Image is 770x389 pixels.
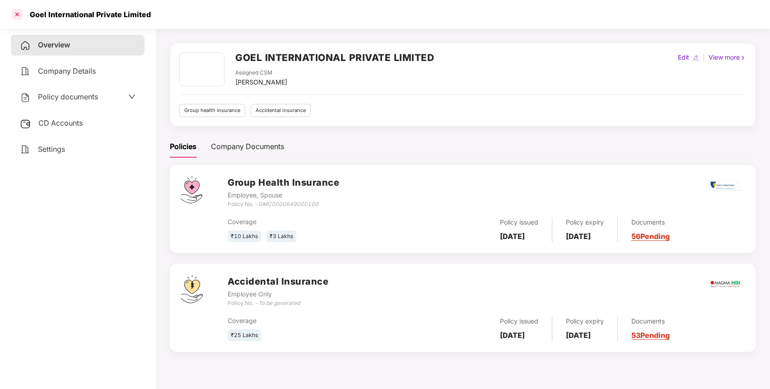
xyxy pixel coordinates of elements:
div: ₹3 Lakhs [266,230,296,243]
div: Accidental insurance [251,104,311,117]
div: | [701,52,707,62]
span: Company Details [38,66,96,75]
h3: Group Health Insurance [228,176,339,190]
span: Overview [38,40,70,49]
div: Documents [631,316,670,326]
b: [DATE] [566,331,591,340]
div: Employee, Spouse [228,190,339,200]
img: magma.png [709,268,741,300]
span: Settings [38,145,65,154]
div: Policies [170,141,196,152]
div: Group health insurance [179,104,245,117]
h2: GOEL INTERNATIONAL PRIVATE LIMITED [235,50,434,65]
img: svg+xml;base64,PHN2ZyB4bWxucz0iaHR0cDovL3d3dy53My5vcmcvMjAwMC9zdmciIHdpZHRoPSIyNCIgaGVpZ2h0PSIyNC... [20,66,31,77]
img: rightIcon [740,55,746,61]
div: Policy No. - [228,299,328,308]
img: svg+xml;base64,PHN2ZyB4bWxucz0iaHR0cDovL3d3dy53My5vcmcvMjAwMC9zdmciIHdpZHRoPSI0Ny43MTQiIGhlaWdodD... [181,176,202,203]
img: svg+xml;base64,PHN2ZyB4bWxucz0iaHR0cDovL3d3dy53My5vcmcvMjAwMC9zdmciIHdpZHRoPSIyNCIgaGVpZ2h0PSIyNC... [20,92,31,103]
b: [DATE] [500,331,525,340]
div: Policy issued [500,217,538,227]
img: rsi.png [709,180,742,191]
div: Goel International Private Limited [24,10,151,19]
img: editIcon [693,55,699,61]
b: [DATE] [500,232,525,241]
div: Policy No. - [228,200,339,209]
div: View more [707,52,748,62]
img: svg+xml;base64,PHN2ZyB4bWxucz0iaHR0cDovL3d3dy53My5vcmcvMjAwMC9zdmciIHdpZHRoPSIyNCIgaGVpZ2h0PSIyNC... [20,144,31,155]
div: Policy expiry [566,316,604,326]
div: Employee Only [228,289,328,299]
i: To be generated [258,300,300,306]
a: 56 Pending [631,232,670,241]
span: CD Accounts [38,118,83,127]
img: svg+xml;base64,PHN2ZyB4bWxucz0iaHR0cDovL3d3dy53My5vcmcvMjAwMC9zdmciIHdpZHRoPSIyNCIgaGVpZ2h0PSIyNC... [20,40,31,51]
div: Documents [631,217,670,227]
div: Edit [676,52,691,62]
span: Policy documents [38,92,98,101]
div: [PERSON_NAME] [235,77,287,87]
div: ₹25 Lakhs [228,329,261,342]
b: [DATE] [566,232,591,241]
img: svg+xml;base64,PHN2ZyB3aWR0aD0iMjUiIGhlaWdodD0iMjQiIHZpZXdCb3g9IjAgMCAyNSAyNCIgZmlsbD0ibm9uZSIgeG... [20,118,31,129]
img: svg+xml;base64,PHN2ZyB4bWxucz0iaHR0cDovL3d3dy53My5vcmcvMjAwMC9zdmciIHdpZHRoPSI0OS4zMjEiIGhlaWdodD... [181,275,203,303]
h3: Accidental Insurance [228,275,328,289]
i: GMC0000649000100 [258,201,318,207]
div: Coverage [228,217,400,227]
div: Company Documents [211,141,284,152]
span: down [128,93,135,100]
div: Policy expiry [566,217,604,227]
div: Assigned CSM [235,69,287,77]
a: 53 Pending [631,331,670,340]
div: Coverage [228,316,400,326]
div: ₹10 Lakhs [228,230,261,243]
div: Policy issued [500,316,538,326]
